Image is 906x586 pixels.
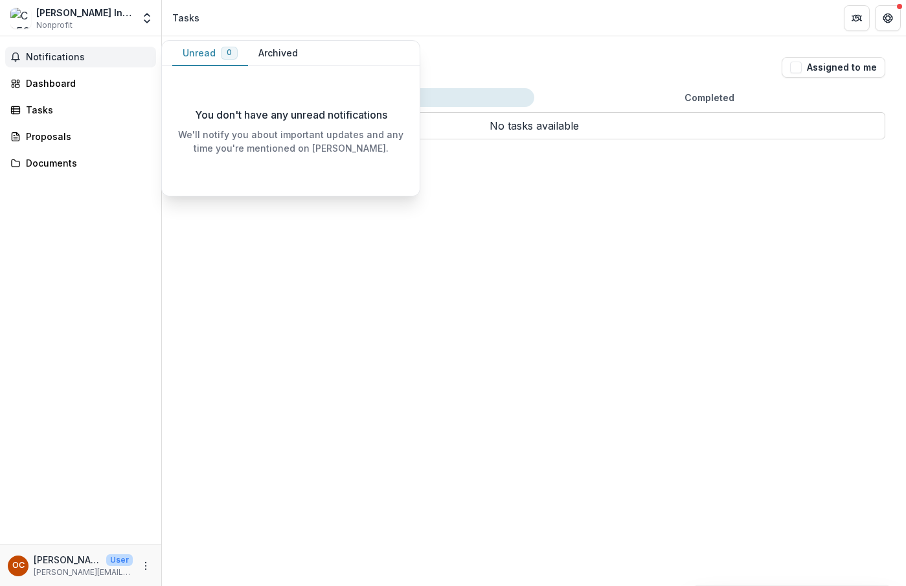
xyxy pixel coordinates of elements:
[183,112,885,139] p: No tasks available
[36,19,73,31] span: Nonprofit
[534,88,886,107] button: Completed
[5,99,156,121] a: Tasks
[5,152,156,174] a: Documents
[227,48,232,57] span: 0
[34,567,133,578] p: [PERSON_NAME][EMAIL_ADDRESS][DOMAIN_NAME]
[5,47,156,67] button: Notifications
[248,41,308,66] button: Archived
[5,126,156,147] a: Proposals
[12,561,25,570] div: Olivia Collins
[26,52,151,63] span: Notifications
[5,73,156,94] a: Dashboard
[26,156,146,170] div: Documents
[844,5,870,31] button: Partners
[26,76,146,90] div: Dashboard
[875,5,901,31] button: Get Help
[36,6,133,19] div: [PERSON_NAME] Institute Inc
[106,554,133,566] p: User
[138,5,156,31] button: Open entity switcher
[138,558,153,574] button: More
[167,8,205,27] nav: breadcrumb
[782,57,885,78] button: Assigned to me
[172,128,409,155] p: We'll notify you about important updates and any time you're mentioned on [PERSON_NAME].
[10,8,31,29] img: CLEO Institute Inc
[172,11,199,25] div: Tasks
[34,553,101,567] p: [PERSON_NAME]
[26,103,146,117] div: Tasks
[195,107,387,123] p: You don't have any unread notifications
[172,41,248,66] button: Unread
[26,130,146,143] div: Proposals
